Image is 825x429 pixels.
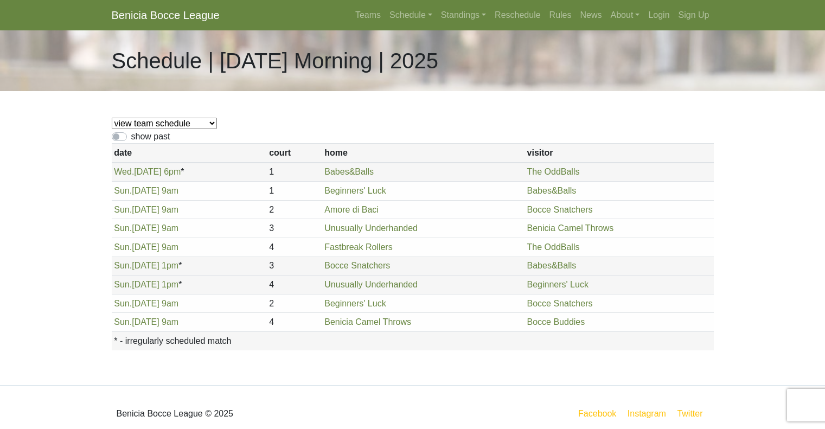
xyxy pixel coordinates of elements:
[266,200,322,219] td: 2
[324,167,374,176] a: Babes&Balls
[324,261,390,270] a: Bocce Snatchers
[527,186,577,195] a: Babes&Balls
[490,4,545,26] a: Reschedule
[324,299,386,308] a: Beginners' Luck
[114,205,132,214] span: Sun.
[527,242,580,252] a: The OddBalls
[114,317,132,326] span: Sun.
[576,4,606,26] a: News
[114,280,178,289] a: Sun.[DATE] 1pm
[324,242,392,252] a: Fastbreak Rollers
[266,144,322,163] th: court
[114,261,132,270] span: Sun.
[266,219,322,238] td: 3
[675,407,711,420] a: Twitter
[437,4,490,26] a: Standings
[266,182,322,201] td: 1
[525,144,714,163] th: visitor
[351,4,385,26] a: Teams
[266,276,322,294] td: 4
[114,242,178,252] a: Sun.[DATE] 9am
[527,205,593,214] a: Bocce Snatchers
[114,299,178,308] a: Sun.[DATE] 9am
[114,223,132,233] span: Sun.
[114,317,178,326] a: Sun.[DATE] 9am
[112,144,267,163] th: date
[527,280,589,289] a: Beginners' Luck
[527,223,614,233] a: Benicia Camel Throws
[114,280,132,289] span: Sun.
[576,407,618,420] a: Facebook
[625,407,668,420] a: Instagram
[266,257,322,276] td: 3
[114,299,132,308] span: Sun.
[527,299,593,308] a: Bocce Snatchers
[266,294,322,313] td: 2
[112,331,714,350] th: * - irregularly scheduled match
[385,4,437,26] a: Schedule
[324,317,411,326] a: Benicia Camel Throws
[114,242,132,252] span: Sun.
[114,186,178,195] a: Sun.[DATE] 9am
[266,163,322,182] td: 1
[545,4,576,26] a: Rules
[114,205,178,214] a: Sun.[DATE] 9am
[324,186,386,195] a: Beginners' Luck
[114,167,181,176] a: Wed.[DATE] 6pm
[674,4,714,26] a: Sign Up
[114,167,134,176] span: Wed.
[527,261,577,270] a: Babes&Balls
[324,205,379,214] a: Amore di Baci
[114,186,132,195] span: Sun.
[324,223,418,233] a: Unusually Underhanded
[322,144,525,163] th: home
[112,4,220,26] a: Benicia Bocce League
[114,223,178,233] a: Sun.[DATE] 9am
[527,167,580,176] a: The OddBalls
[644,4,674,26] a: Login
[527,317,585,326] a: Bocce Buddies
[266,238,322,257] td: 4
[266,313,322,332] td: 4
[324,280,418,289] a: Unusually Underhanded
[114,261,178,270] a: Sun.[DATE] 1pm
[131,130,170,143] label: show past
[606,4,644,26] a: About
[112,48,439,74] h1: Schedule | [DATE] Morning | 2025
